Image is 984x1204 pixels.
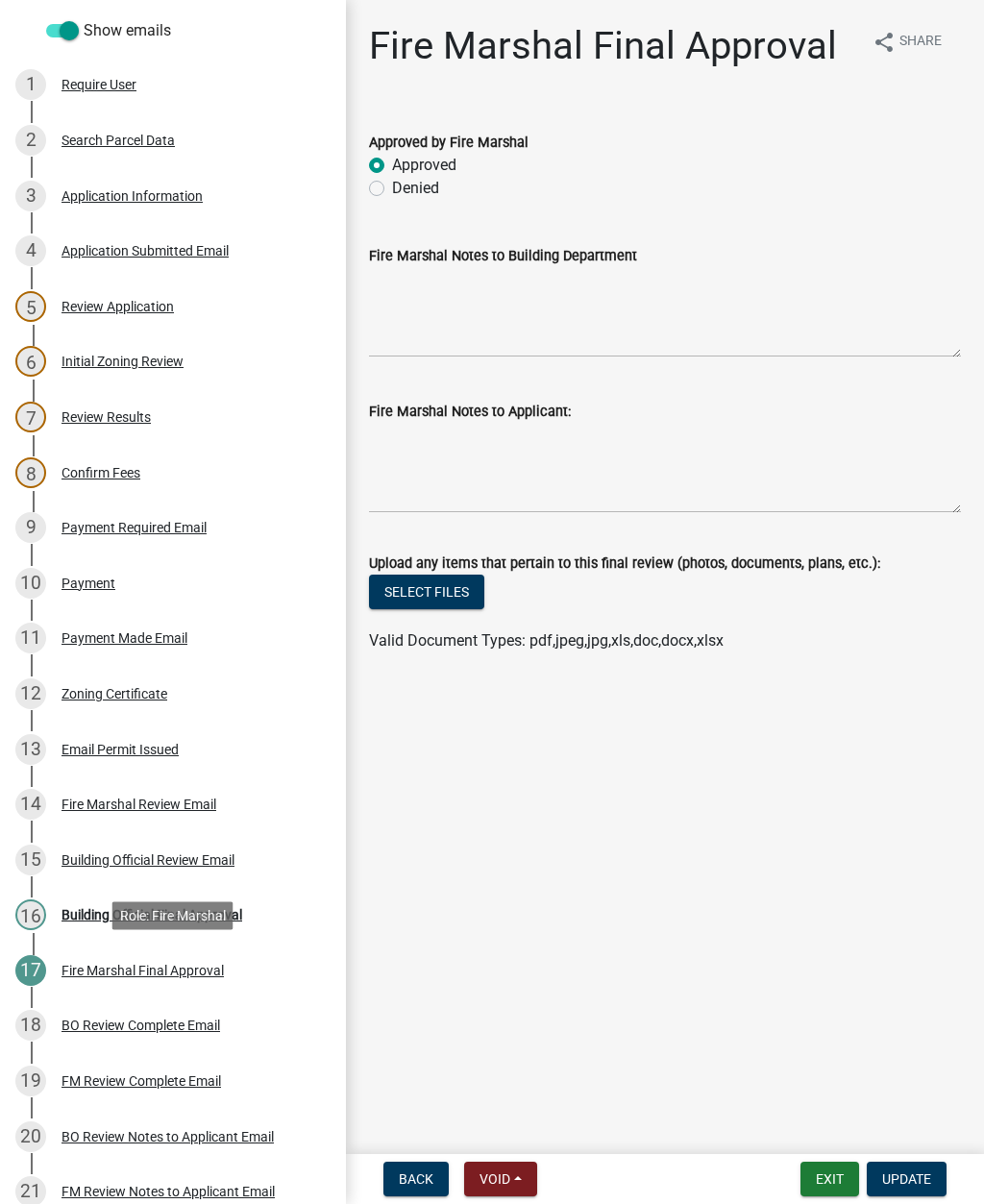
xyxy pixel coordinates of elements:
[800,1162,859,1196] button: Exit
[61,1130,274,1143] div: BO Review Notes to Applicant Email
[15,181,46,211] div: 3
[61,134,175,147] div: Search Parcel Data
[15,1066,46,1096] div: 19
[15,568,46,599] div: 10
[15,512,46,543] div: 9
[392,177,439,200] label: Denied
[392,154,456,177] label: Approved
[61,853,234,867] div: Building Official Review Email
[15,346,46,377] div: 6
[464,1162,537,1196] button: Void
[369,23,837,69] h1: Fire Marshal Final Approval
[369,250,637,263] label: Fire Marshal Notes to Building Department
[899,31,942,54] span: Share
[61,355,184,368] div: Initial Zoning Review
[61,78,136,91] div: Require User
[399,1171,433,1187] span: Back
[15,125,46,156] div: 2
[61,521,207,534] div: Payment Required Email
[369,557,880,571] label: Upload any items that pertain to this final review (photos, documents, plans, etc.):
[369,631,724,650] span: Valid Document Types: pdf,jpeg,jpg,xls,doc,docx,xlsx
[15,845,46,875] div: 15
[480,1171,510,1187] span: Void
[867,1162,947,1196] button: Update
[15,955,46,986] div: 17
[61,687,167,700] div: Zoning Certificate
[369,136,529,150] label: Approved by Fire Marshal
[61,466,140,479] div: Confirm Fees
[369,575,484,609] button: Select files
[882,1171,931,1187] span: Update
[61,244,229,258] div: Application Submitted Email
[15,291,46,322] div: 5
[112,901,234,929] div: Role: Fire Marshal
[15,899,46,930] div: 16
[61,577,115,590] div: Payment
[369,405,571,419] label: Fire Marshal Notes to Applicant:
[46,19,171,42] label: Show emails
[61,410,151,424] div: Review Results
[15,1010,46,1041] div: 18
[61,1019,220,1032] div: BO Review Complete Email
[61,908,242,921] div: Building Official Final Approval
[61,1074,221,1088] div: FM Review Complete Email
[15,1121,46,1152] div: 20
[15,235,46,266] div: 4
[61,743,179,756] div: Email Permit Issued
[857,23,957,61] button: shareShare
[61,631,187,645] div: Payment Made Email
[61,798,216,811] div: Fire Marshal Review Email
[61,300,174,313] div: Review Application
[383,1162,449,1196] button: Back
[15,623,46,653] div: 11
[15,69,46,100] div: 1
[15,457,46,488] div: 8
[61,1185,275,1198] div: FM Review Notes to Applicant Email
[61,964,224,977] div: Fire Marshal Final Approval
[15,678,46,709] div: 12
[61,189,203,203] div: Application Information
[15,402,46,432] div: 7
[873,31,896,54] i: share
[15,734,46,765] div: 13
[15,789,46,820] div: 14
